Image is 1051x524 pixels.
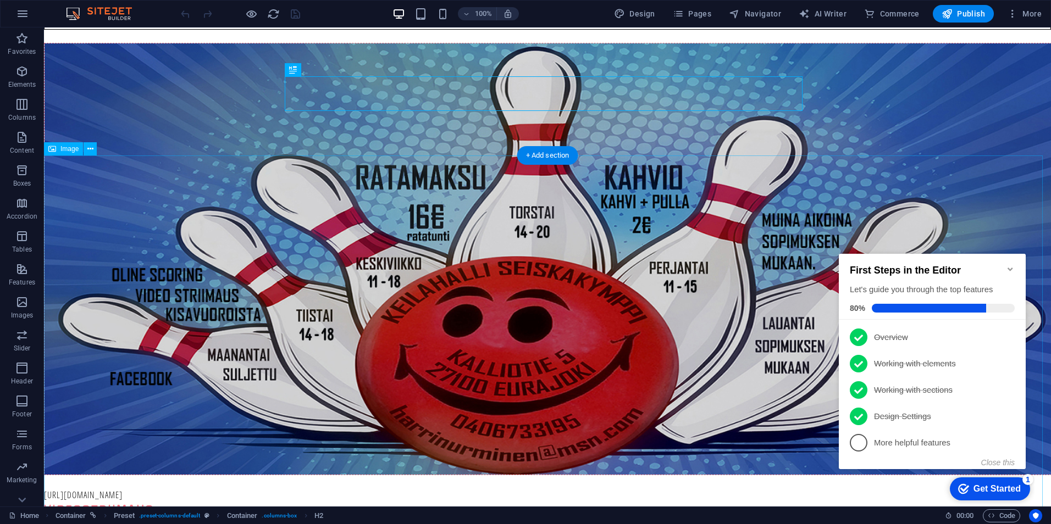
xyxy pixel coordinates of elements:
[267,7,280,20] button: reload
[729,8,781,19] span: Navigator
[63,7,146,20] img: Editor Logo
[1007,8,1042,19] span: More
[9,278,35,287] p: Features
[172,27,180,36] div: Minimize checklist
[4,139,191,165] li: Working with sections
[4,192,191,218] li: More helpful features
[56,509,323,522] nav: breadcrumb
[8,80,36,89] p: Elements
[1003,5,1046,23] button: More
[724,5,786,23] button: Navigator
[503,9,513,19] i: On resize automatically adjust zoom level to fit chosen device.
[799,8,847,19] span: AI Writer
[4,113,191,139] li: Working with elements
[40,94,172,105] p: Overview
[7,476,37,484] p: Marketing
[988,509,1015,522] span: Code
[139,509,200,522] span: . preset-columns-default
[983,509,1020,522] button: Code
[458,7,497,20] button: 100%
[40,199,172,211] p: More helpful features
[13,179,31,188] p: Boxes
[942,8,985,19] span: Publish
[12,245,32,254] p: Tables
[610,5,660,23] button: Design
[794,5,851,23] button: AI Writer
[517,146,578,165] div: + Add section
[610,5,660,23] div: Design (Ctrl+Alt+Y)
[4,86,191,113] li: Overview
[956,509,973,522] span: 00 00
[90,512,96,519] i: This element is linked
[12,443,32,451] p: Forms
[14,344,31,353] p: Slider
[614,8,655,19] span: Design
[864,8,920,19] span: Commerce
[115,239,196,263] div: Get Started 1 items remaining, 80% complete
[40,120,172,132] p: Working with elements
[245,7,258,20] button: Click here to leave preview mode and continue editing
[15,27,180,38] h2: First Steps in the Editor
[60,146,79,152] span: Image
[1029,509,1042,522] button: Usercentrics
[668,5,716,23] button: Pages
[673,8,711,19] span: Pages
[10,146,34,155] p: Content
[40,147,172,158] p: Working with sections
[945,509,974,522] h6: Session time
[139,246,186,256] div: Get Started
[860,5,924,23] button: Commerce
[9,509,39,522] a: Click to cancel selection. Double-click to open Pages
[474,7,492,20] h6: 100%
[7,212,37,221] p: Accordion
[40,173,172,185] p: Design Settings
[15,46,180,58] div: Let's guide you through the top features
[227,509,258,522] span: Click to select. Double-click to edit
[56,509,86,522] span: Click to select. Double-click to edit
[12,410,32,419] p: Footer
[15,66,37,75] span: 80%
[267,8,280,20] i: Reload page
[11,377,33,386] p: Header
[964,511,966,520] span: :
[4,165,191,192] li: Design Settings
[314,509,323,522] span: Click to select. Double-click to edit
[204,512,209,519] i: This element is a customizable preset
[147,220,180,229] button: Close this
[114,509,135,522] span: Click to select. Double-click to edit
[933,5,994,23] button: Publish
[188,236,199,247] div: 1
[11,311,34,320] p: Images
[262,509,297,522] span: . columns-box
[8,113,36,122] p: Columns
[8,47,36,56] p: Favorites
